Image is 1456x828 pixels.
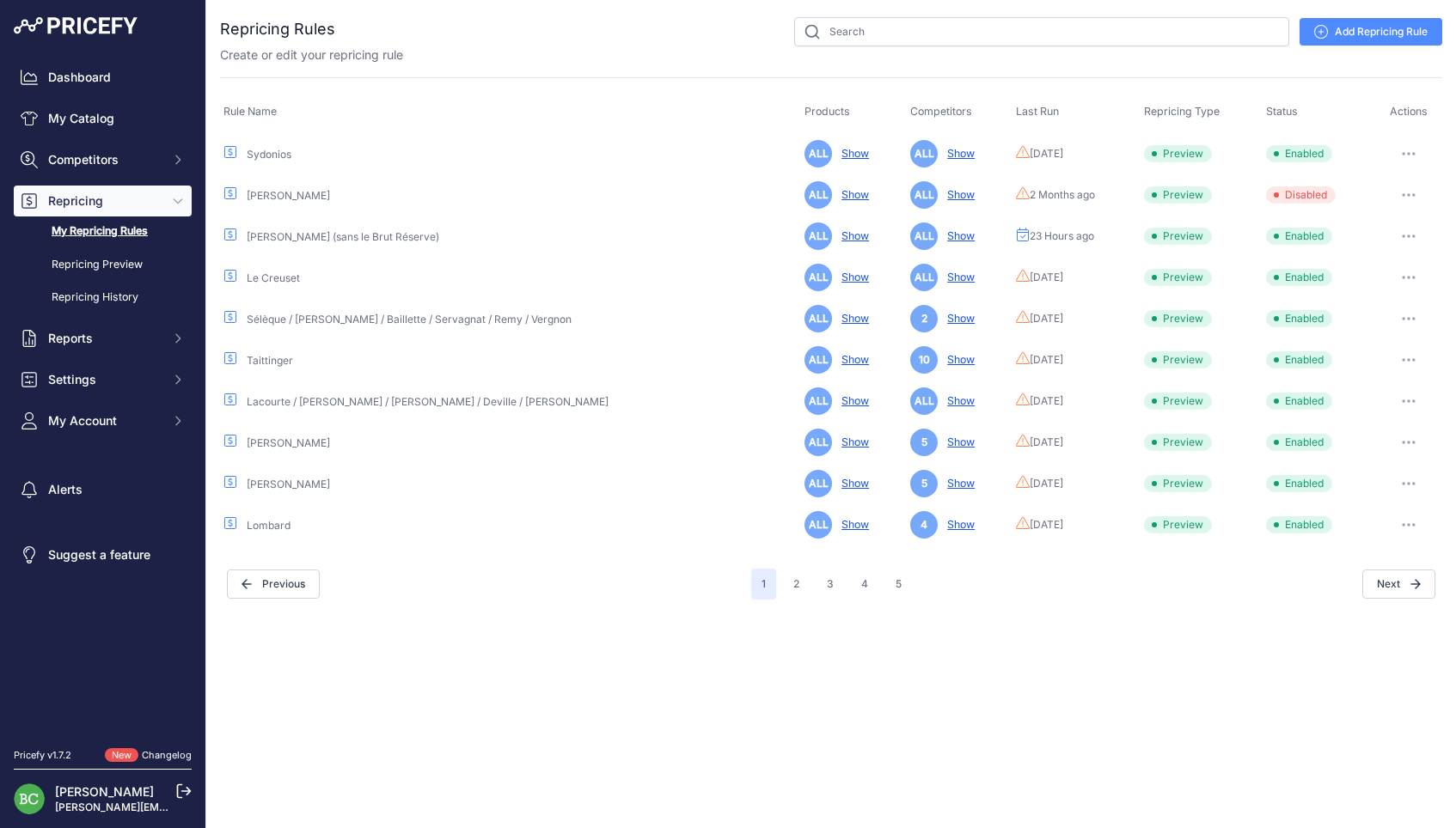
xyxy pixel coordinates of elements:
span: 1 [751,569,776,600]
a: Taittinger [247,354,293,367]
a: Suggest a feature [14,539,192,570]
a: Show [940,435,975,448]
span: My Account [48,412,161,429]
span: Settings [48,371,161,388]
a: Lacourte / [PERSON_NAME] / [PERSON_NAME] / Deville / [PERSON_NAME] [247,395,609,408]
span: Enabled [1266,516,1332,533]
button: Go to page 5 [885,569,912,600]
span: ALL [910,264,938,291]
span: 2 Months ago [1030,188,1095,202]
a: Sélèque / [PERSON_NAME] / Baillette / Servagnat / Remy / Vergnon [247,313,572,326]
span: Enabled [1266,269,1332,286]
span: New [105,748,138,763]
span: Preview [1144,516,1212,533]
a: Show [940,353,975,366]
a: Show [940,477,975,490]
a: Dashboard [14,62,192,93]
span: Preview [1144,228,1212,245]
span: Preview [1144,145,1212,162]
a: Changelog [142,749,192,761]
span: 4 [910,511,938,539]
a: Repricing History [14,283,192,313]
a: Show [835,312,869,325]
div: Pricefy v1.7.2 [14,748,71,763]
span: ALL [910,222,938,250]
a: Repricing Preview [14,250,192,280]
a: Alerts [14,474,192,505]
span: Enabled [1266,145,1332,162]
button: My Account [14,405,192,436]
span: Disabled [1266,186,1336,204]
span: Products [804,105,850,118]
span: Repricing Type [1144,105,1220,118]
span: [DATE] [1030,477,1063,490]
span: Preview [1144,434,1212,451]
button: Reports [14,323,192,354]
a: Add Repricing Rule [1300,18,1442,46]
button: Go to page 4 [851,569,878,600]
span: 5 [910,429,938,456]
a: [PERSON_NAME] [55,784,154,799]
span: Preview [1144,393,1212,410]
a: Show [835,435,869,448]
button: Settings [14,364,192,395]
span: ALL [804,429,832,456]
span: Rule Name [223,105,277,118]
span: Enabled [1266,475,1332,492]
span: Enabled [1266,310,1332,327]
a: Show [940,394,975,407]
span: ALL [910,140,938,167]
a: My Repricing Rules [14,216,192,247]
a: [PERSON_NAME] (sans le Brut Réserve) [247,230,439,243]
span: Last Run [1016,105,1059,118]
span: Competitors [910,105,972,118]
a: Show [940,188,975,201]
a: Show [835,147,869,160]
button: Competitors [14,144,192,175]
span: ALL [804,305,832,332]
span: Actions [1390,105,1428,118]
span: Enabled [1266,351,1332,368]
button: Repricing [14,186,192,216]
span: ALL [804,387,832,415]
span: 23 Hours ago [1030,229,1094,243]
a: Show [940,147,975,160]
span: ALL [804,181,832,209]
span: Enabled [1266,228,1332,245]
a: Show [835,477,869,490]
span: ALL [804,511,832,539]
span: ALL [804,264,832,291]
span: [DATE] [1030,147,1063,161]
a: [PERSON_NAME] [247,436,330,449]
a: Show [940,312,975,325]
a: Show [835,518,869,531]
span: Preview [1144,475,1212,492]
a: Show [835,188,869,201]
span: ALL [804,346,832,374]
a: Lombard [247,519,291,532]
span: Preview [1144,269,1212,286]
span: ALL [804,140,832,167]
input: Search [794,17,1289,46]
span: Status [1266,105,1298,118]
span: Previous [227,569,320,599]
span: ALL [804,222,832,250]
nav: Sidebar [14,62,192,728]
a: Show [940,229,975,242]
span: 10 [910,346,938,374]
a: Show [940,271,975,283]
span: Competitors [48,151,161,168]
a: [PERSON_NAME][EMAIL_ADDRESS][DOMAIN_NAME][PERSON_NAME] [55,801,405,813]
button: Next [1362,569,1435,599]
span: Preview [1144,310,1212,327]
a: Show [835,271,869,283]
h2: Repricing Rules [220,17,335,41]
span: [DATE] [1030,435,1063,449]
span: Preview [1144,186,1212,204]
span: [DATE] [1030,394,1063,408]
span: 2 [910,305,938,332]
a: [PERSON_NAME] [247,189,330,202]
a: Show [835,353,869,366]
span: [DATE] [1030,312,1063,326]
button: Go to page 3 [817,569,844,600]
